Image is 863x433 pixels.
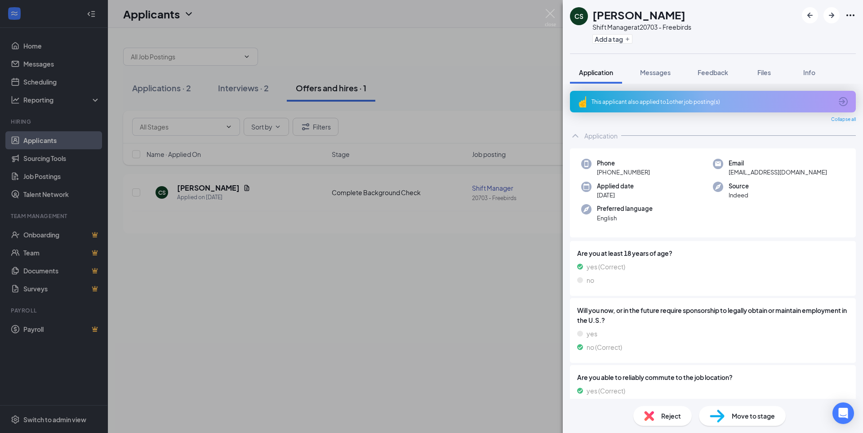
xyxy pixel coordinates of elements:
span: Preferred language [597,204,653,213]
svg: ArrowRight [826,10,837,21]
div: CS [574,12,583,21]
span: no [587,275,594,285]
div: Shift Manager at 20703 - Freebirds [592,22,691,31]
span: yes (Correct) [587,262,625,272]
svg: Ellipses [845,10,856,21]
h1: [PERSON_NAME] [592,7,685,22]
span: Application [579,68,613,76]
span: Are you at least 18 years of age? [577,248,849,258]
span: English [597,214,653,223]
span: Indeed [729,191,749,200]
svg: Plus [625,36,630,42]
div: This applicant also applied to 1 other job posting(s) [592,98,832,106]
div: Open Intercom Messenger [832,402,854,424]
span: Source [729,182,749,191]
span: yes [587,329,597,339]
svg: ArrowCircle [838,96,849,107]
button: ArrowRight [823,7,840,23]
span: Are you able to reliably commute to the job location? [577,372,849,382]
span: no (Correct) [587,342,622,352]
span: Phone [597,159,650,168]
div: Application [584,131,618,140]
span: Move to stage [732,411,775,421]
span: Will you now, or in the future require sponsorship to legally obtain or maintain employment in th... [577,305,849,325]
span: Messages [640,68,671,76]
button: ArrowLeftNew [802,7,818,23]
svg: ChevronUp [570,130,581,141]
span: [PHONE_NUMBER] [597,168,650,177]
span: Email [729,159,827,168]
span: Reject [661,411,681,421]
button: PlusAdd a tag [592,34,632,44]
span: yes (Correct) [587,386,625,396]
span: Collapse all [831,116,856,123]
svg: ArrowLeftNew [805,10,815,21]
span: Files [757,68,771,76]
span: [DATE] [597,191,634,200]
span: Info [803,68,815,76]
span: [EMAIL_ADDRESS][DOMAIN_NAME] [729,168,827,177]
span: Feedback [698,68,728,76]
span: Applied date [597,182,634,191]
